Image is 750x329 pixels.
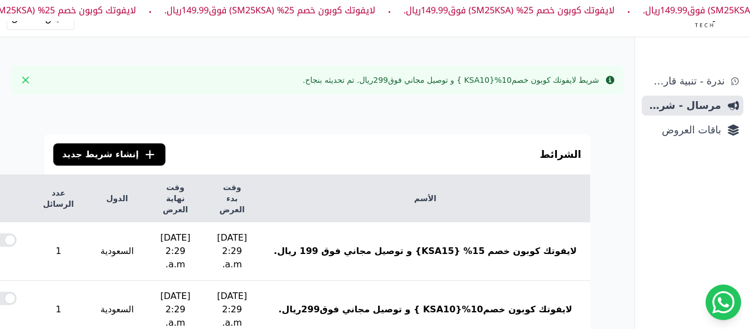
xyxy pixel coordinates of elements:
td: [DATE] 2:29 a.m. [147,222,204,281]
span: ندرة - تنبية قارب علي النفاذ [646,73,724,89]
th: لايفوتك كوبون خصم 15% {KSA15} و توصيل مجاني فوق 199 ريال. [260,222,590,281]
th: وقت نهاية العرض [147,175,204,222]
a: إنشاء شريط جديد [53,143,165,166]
td: السعودية [87,222,147,281]
th: عدد الرسائل [30,175,88,222]
td: 1 [30,222,88,281]
td: [DATE] 2:29 a.m. [204,222,260,281]
th: الدول [87,175,147,222]
span: مرسال - شريط دعاية [646,98,721,113]
th: الأسم [260,175,590,222]
th: وقت بدء العرض [204,175,260,222]
a: لايفوتك كوبون خصم 25% (SM25KSA) فوق149.99ريال. [405,2,616,19]
span: باقات العروض [646,122,721,138]
span: إنشاء شريط جديد [62,148,139,161]
div: شريط لايفوتك كوبون خصم10%{KSA10 } و توصيل مجاني فوق299ريال. تم تحديثه بنجاح. [303,74,599,86]
a: لايفوتك كوبون خصم 25% (SM25KSA) فوق149.99ريال. [165,2,376,19]
button: Close [17,71,34,89]
h3: الشرائط [540,147,581,162]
